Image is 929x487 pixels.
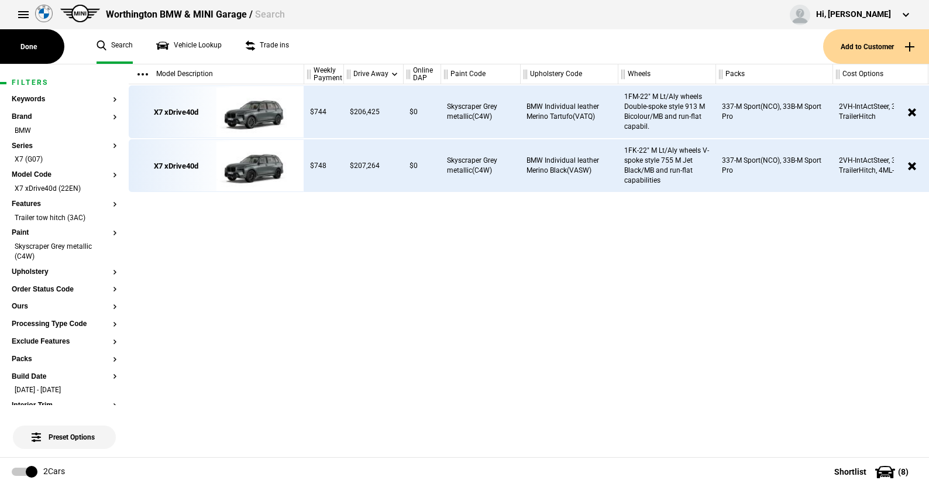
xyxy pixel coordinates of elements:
section: Exclude Features [12,338,117,355]
div: Drive Away [344,64,403,84]
img: cosySec [216,86,298,139]
button: Features [12,200,117,208]
button: Paint [12,229,117,237]
section: SeriesX7 (G07) [12,142,117,172]
div: Weekly Payment [304,64,343,84]
a: Vehicle Lookup [156,29,222,64]
section: FeaturesTrailer tow hitch (3AC) [12,200,117,229]
div: $0 [404,139,441,192]
div: $207,264 [344,139,404,192]
section: Packs [12,355,117,373]
li: Trailer tow hitch (3AC) [12,213,117,225]
div: 2VH-IntActSteer, 3AC-TrailerHitch [833,85,928,138]
div: 1FM-22" M Lt/Aly wheels Double-spoke style 913 M Bicolour/MB and run-flat capabil. [618,85,716,138]
section: Interior Trim [12,402,117,419]
button: Interior Trim [12,402,117,410]
li: X7 (G07) [12,155,117,166]
div: $206,425 [344,85,404,138]
button: Shortlist(8) [817,457,929,486]
button: Brand [12,113,117,121]
div: Paint Code [441,64,520,84]
div: Worthington BMW & MINI Garage / [106,8,285,21]
div: 337-M Sport(NCO), 33B-M Sport Pro [716,85,833,138]
div: Cost Options [833,64,928,84]
div: X7 xDrive40d [154,107,198,118]
li: Skyscraper Grey metallic (C4W) [12,242,117,263]
section: Ours [12,303,117,320]
div: BMW Individual leather Merino Black(VASW) [521,139,618,192]
div: Online DAP [404,64,441,84]
h1: Filters [12,79,117,87]
section: Processing Type Code [12,320,117,338]
div: BMW Individual leather Merino Tartufo(VATQ) [521,85,618,138]
button: Add to Customer [823,29,929,64]
button: Keywords [12,95,117,104]
section: PaintSkyscraper Grey metallic (C4W) [12,229,117,267]
a: Search [97,29,133,64]
a: X7 xDrive40d [135,140,216,193]
div: 2 Cars [43,466,65,478]
section: Build Date[DATE] - [DATE] [12,373,117,402]
li: [DATE] - [DATE] [12,385,117,397]
section: Model CodeX7 xDrive40d (22EN) [12,171,117,200]
div: 1FK-22" M Lt/Aly wheels V-spoke style 755 M Jet Black/MB and run-flat capabilities [618,139,716,192]
button: Upholstery [12,268,117,276]
img: mini.png [60,5,100,22]
div: $0 [404,85,441,138]
span: ( 8 ) [898,468,909,476]
li: X7 xDrive40d (22EN) [12,184,117,196]
section: Upholstery [12,268,117,286]
div: Skyscraper Grey metallic(C4W) [441,85,521,138]
button: Processing Type Code [12,320,117,328]
button: Model Code [12,171,117,179]
button: Packs [12,355,117,363]
section: BrandBMW [12,113,117,142]
img: cosySec [216,140,298,193]
div: Wheels [618,64,715,84]
div: $744 [304,85,344,138]
div: 2VH-IntActSteer, 3AC-TrailerHitch, 4ML-IndiTrim [833,139,928,192]
section: Order Status Code [12,286,117,303]
button: Series [12,142,117,150]
li: BMW [12,126,117,138]
button: Ours [12,303,117,311]
div: 337-M Sport(NCO), 33B-M Sport Pro [716,139,833,192]
div: Hi, [PERSON_NAME] [816,9,891,20]
button: Exclude Features [12,338,117,346]
button: Order Status Code [12,286,117,294]
div: Upholstery Code [521,64,618,84]
button: Build Date [12,373,117,381]
a: Trade ins [245,29,289,64]
span: Search [255,9,285,20]
div: X7 xDrive40d [154,161,198,172]
img: bmw.png [35,5,53,22]
div: Skyscraper Grey metallic(C4W) [441,139,521,192]
span: Shortlist [834,468,866,476]
div: Packs [716,64,832,84]
span: Preset Options [34,419,95,441]
section: Keywords [12,95,117,113]
div: Model Description [129,64,304,84]
div: $748 [304,139,344,192]
a: X7 xDrive40d [135,86,216,139]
